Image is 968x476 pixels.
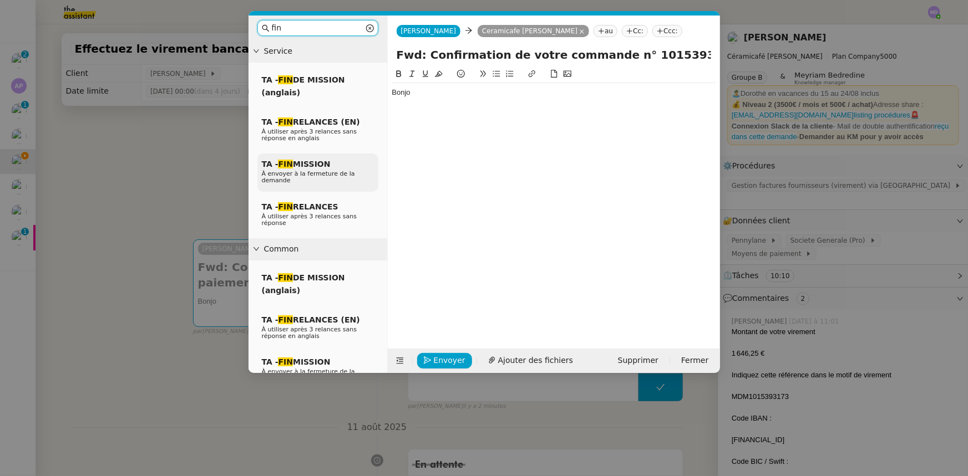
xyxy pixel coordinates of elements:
button: Fermer [675,353,715,368]
button: Envoyer [417,353,472,368]
span: TA - RELANCES (EN) [262,117,360,126]
span: TA - DE MISSION (anglais) [262,75,345,97]
span: Ajouter des fichiers [498,354,573,367]
em: FIN [278,357,293,366]
span: À envoyer à la fermeture de la demande [262,368,355,382]
span: À envoyer à la fermeture de la demande [262,170,355,184]
button: Supprimer [611,353,665,368]
button: Ajouter des fichiers [482,353,580,368]
span: [PERSON_NAME] [401,27,457,35]
span: Fermer [681,354,708,367]
div: Common [249,238,387,260]
span: Service [264,45,383,58]
span: TA - DE MISSION (anglais) [262,273,345,295]
span: Envoyer [434,354,465,367]
span: Common [264,243,383,255]
span: TA - RELANCES [262,202,338,211]
span: TA - RELANCES (EN) [262,315,360,324]
em: FIN [278,160,293,168]
nz-tag: au [594,25,617,37]
em: FIN [278,75,293,84]
span: TA - MISSION [262,160,331,168]
em: FIN [278,117,293,126]
span: À utiliser après 3 relances sans réponse en anglais [262,128,357,142]
em: FIN [278,315,293,324]
nz-tag: Cc: [622,25,648,37]
span: À utiliser après 3 relances sans réponse [262,213,357,227]
nz-tag: Ceramicafe [PERSON_NAME] [478,25,589,37]
span: À utiliser après 3 relances sans réponse en anglais [262,326,357,340]
input: Templates [272,22,364,34]
div: Bonjo [392,88,716,98]
span: TA - MISSION [262,357,331,366]
em: FIN [278,273,293,282]
em: FIN [278,202,293,211]
input: Subject [397,47,711,63]
span: Supprimer [618,354,658,367]
div: Service [249,40,387,62]
nz-tag: Ccc: [652,25,682,37]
